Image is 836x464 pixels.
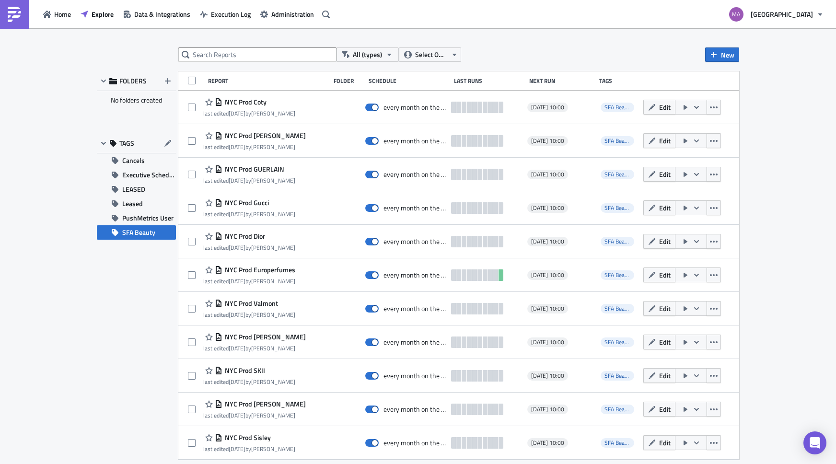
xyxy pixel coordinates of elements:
[659,236,671,246] span: Edit
[531,338,564,346] span: [DATE] 10:00
[531,406,564,413] span: [DATE] 10:00
[97,168,176,182] button: Executive Schedule
[222,400,306,408] span: NYC Prod Surratt
[97,211,176,225] button: PushMetrics User
[643,234,675,249] button: Edit
[601,304,634,313] span: SFA Beauty
[353,49,382,60] span: All (types)
[76,7,118,22] a: Explore
[271,9,314,19] span: Administration
[203,177,295,184] div: last edited by [PERSON_NAME]
[203,378,295,385] div: last edited by [PERSON_NAME]
[119,139,134,148] span: TAGS
[659,169,671,179] span: Edit
[659,371,671,381] span: Edit
[604,203,632,212] span: SFA Beauty
[229,176,245,185] time: 2025-09-29T19:48:34Z
[643,435,675,450] button: Edit
[92,9,114,19] span: Explore
[604,170,632,179] span: SFA Beauty
[601,270,634,280] span: SFA Beauty
[383,103,447,112] div: every month on the 6th
[383,170,447,179] div: every month on the 6th
[383,439,447,447] div: every month on the 6th
[203,244,295,251] div: last edited by [PERSON_NAME]
[383,338,447,347] div: every month on the 6th
[211,9,251,19] span: Execution Log
[601,371,634,381] span: SFA Beauty
[643,100,675,115] button: Edit
[97,153,176,168] button: Cancels
[54,9,71,19] span: Home
[643,167,675,182] button: Edit
[383,237,447,246] div: every month on the 6th
[337,47,399,62] button: All (types)
[643,267,675,282] button: Edit
[122,153,145,168] span: Cancels
[643,133,675,148] button: Edit
[122,225,155,240] span: SFA Beauty
[531,171,564,178] span: [DATE] 10:00
[383,405,447,414] div: every month on the 6th
[604,103,632,112] span: SFA Beauty
[229,209,245,219] time: 2025-09-29T19:47:18Z
[203,345,306,352] div: last edited by [PERSON_NAME]
[195,7,255,22] button: Execution Log
[97,197,176,211] button: Leased
[222,232,265,241] span: NYC Prod Dior
[119,77,147,85] span: FOLDERS
[705,47,739,62] button: New
[229,444,245,453] time: 2025-09-29T19:38:43Z
[383,204,447,212] div: every month on the 6th
[383,371,447,380] div: every month on the 6th
[604,405,632,414] span: SFA Beauty
[659,102,671,112] span: Edit
[601,405,634,414] span: SFA Beauty
[255,7,319,22] button: Administration
[203,210,295,218] div: last edited by [PERSON_NAME]
[659,438,671,448] span: Edit
[601,203,634,213] span: SFA Beauty
[222,131,306,140] span: NYC Prod Tom Ford
[334,77,364,84] div: Folder
[383,304,447,313] div: every month on the 6th
[222,165,284,174] span: NYC Prod GUERLAIN
[97,225,176,240] button: SFA Beauty
[222,98,267,106] span: NYC Prod Coty
[643,368,675,383] button: Edit
[659,270,671,280] span: Edit
[601,170,634,179] span: SFA Beauty
[601,237,634,246] span: SFA Beauty
[643,335,675,349] button: Edit
[369,77,449,84] div: Schedule
[222,366,265,375] span: NYC Prod SKII
[531,238,564,245] span: [DATE] 10:00
[229,377,245,386] time: 2025-09-29T19:40:37Z
[229,411,245,420] time: 2025-09-29T19:39:38Z
[178,47,337,62] input: Search Reports
[7,7,22,22] img: PushMetrics
[751,9,813,19] span: [GEOGRAPHIC_DATA]
[531,204,564,212] span: [DATE] 10:00
[531,104,564,111] span: [DATE] 10:00
[122,197,143,211] span: Leased
[229,344,245,353] time: 2025-09-29T19:41:41Z
[643,402,675,417] button: Edit
[803,431,826,454] div: Open Intercom Messenger
[659,303,671,313] span: Edit
[659,404,671,414] span: Edit
[531,372,564,380] span: [DATE] 10:00
[229,243,245,252] time: 2025-09-29T19:46:22Z
[38,7,76,22] button: Home
[203,278,295,285] div: last edited by [PERSON_NAME]
[659,136,671,146] span: Edit
[203,412,306,419] div: last edited by [PERSON_NAME]
[383,137,447,145] div: every month on the 6th
[203,143,306,151] div: last edited by [PERSON_NAME]
[122,182,145,197] span: LEASED
[399,47,461,62] button: Select Owner
[531,305,564,313] span: [DATE] 10:00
